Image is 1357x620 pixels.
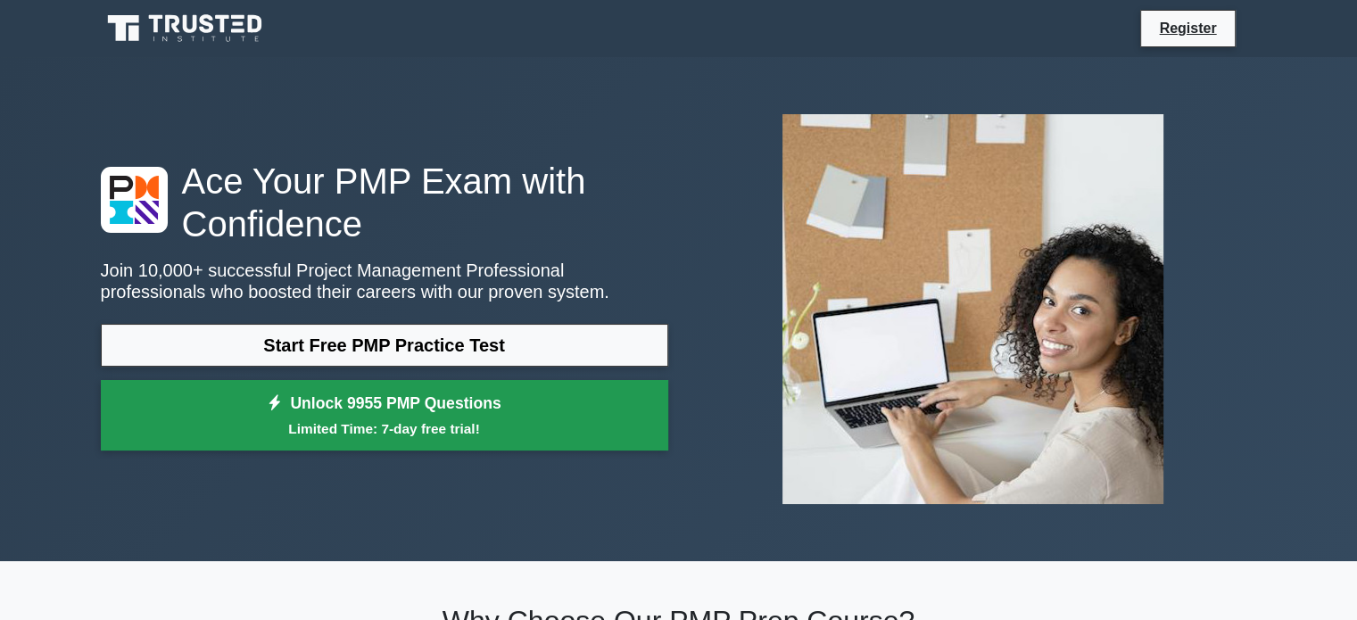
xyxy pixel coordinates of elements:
a: Register [1148,17,1227,39]
small: Limited Time: 7-day free trial! [123,418,646,439]
h1: Ace Your PMP Exam with Confidence [101,160,668,245]
p: Join 10,000+ successful Project Management Professional professionals who boosted their careers w... [101,260,668,302]
a: Start Free PMP Practice Test [101,324,668,367]
a: Unlock 9955 PMP QuestionsLimited Time: 7-day free trial! [101,380,668,451]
